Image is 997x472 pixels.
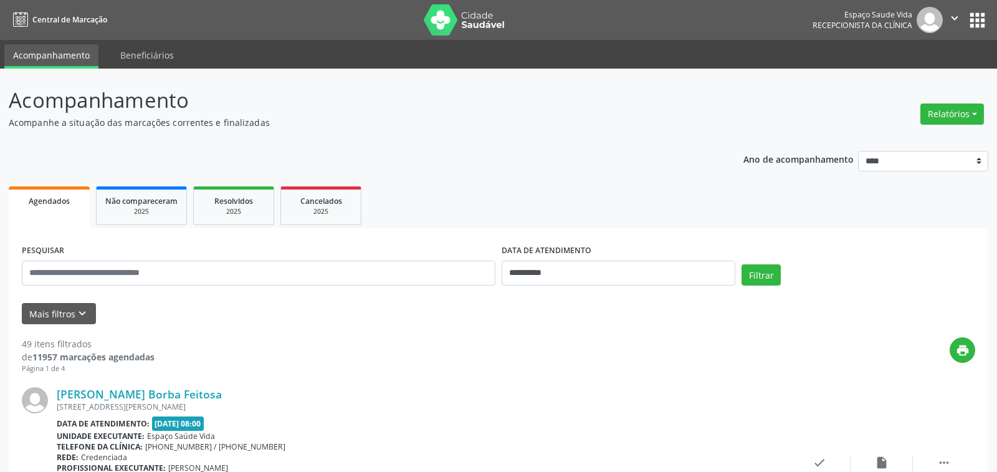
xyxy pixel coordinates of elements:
[203,207,265,216] div: 2025
[22,350,155,364] div: de
[105,196,178,206] span: Não compareceram
[22,337,155,350] div: 49 itens filtrados
[875,456,889,470] i: insert_drive_file
[57,452,79,463] b: Rede:
[152,417,204,431] span: [DATE] 08:00
[112,44,183,66] a: Beneficiários
[22,303,96,325] button: Mais filtroskeyboard_arrow_down
[57,441,143,452] b: Telefone da clínica:
[29,196,70,206] span: Agendados
[22,241,64,261] label: PESQUISAR
[290,207,352,216] div: 2025
[22,387,48,413] img: img
[742,264,781,286] button: Filtrar
[917,7,943,33] img: img
[105,207,178,216] div: 2025
[22,364,155,374] div: Página 1 de 4
[9,9,107,30] a: Central de Marcação
[920,104,984,125] button: Relatórios
[145,441,285,452] span: [PHONE_NUMBER] / [PHONE_NUMBER]
[743,151,854,166] p: Ano de acompanhamento
[948,11,961,25] i: 
[9,85,694,116] p: Acompanhamento
[300,196,342,206] span: Cancelados
[937,456,951,470] i: 
[147,431,215,441] span: Espaço Saúde Vida
[813,456,826,470] i: check
[502,241,591,261] label: DATA DE ATENDIMENTO
[813,9,912,20] div: Espaço Saude Vida
[813,20,912,31] span: Recepcionista da clínica
[943,7,966,33] button: 
[57,418,150,429] b: Data de atendimento:
[57,431,145,441] b: Unidade executante:
[81,452,127,463] span: Credenciada
[956,344,970,357] i: print
[9,116,694,129] p: Acompanhe a situação das marcações correntes e finalizadas
[32,14,107,25] span: Central de Marcação
[75,307,89,320] i: keyboard_arrow_down
[966,9,988,31] button: apps
[4,44,98,69] a: Acompanhamento
[214,196,253,206] span: Resolvidos
[57,402,788,412] div: [STREET_ADDRESS][PERSON_NAME]
[57,387,222,401] a: [PERSON_NAME] Borba Feitosa
[32,351,155,363] strong: 11957 marcações agendadas
[950,337,975,363] button: print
